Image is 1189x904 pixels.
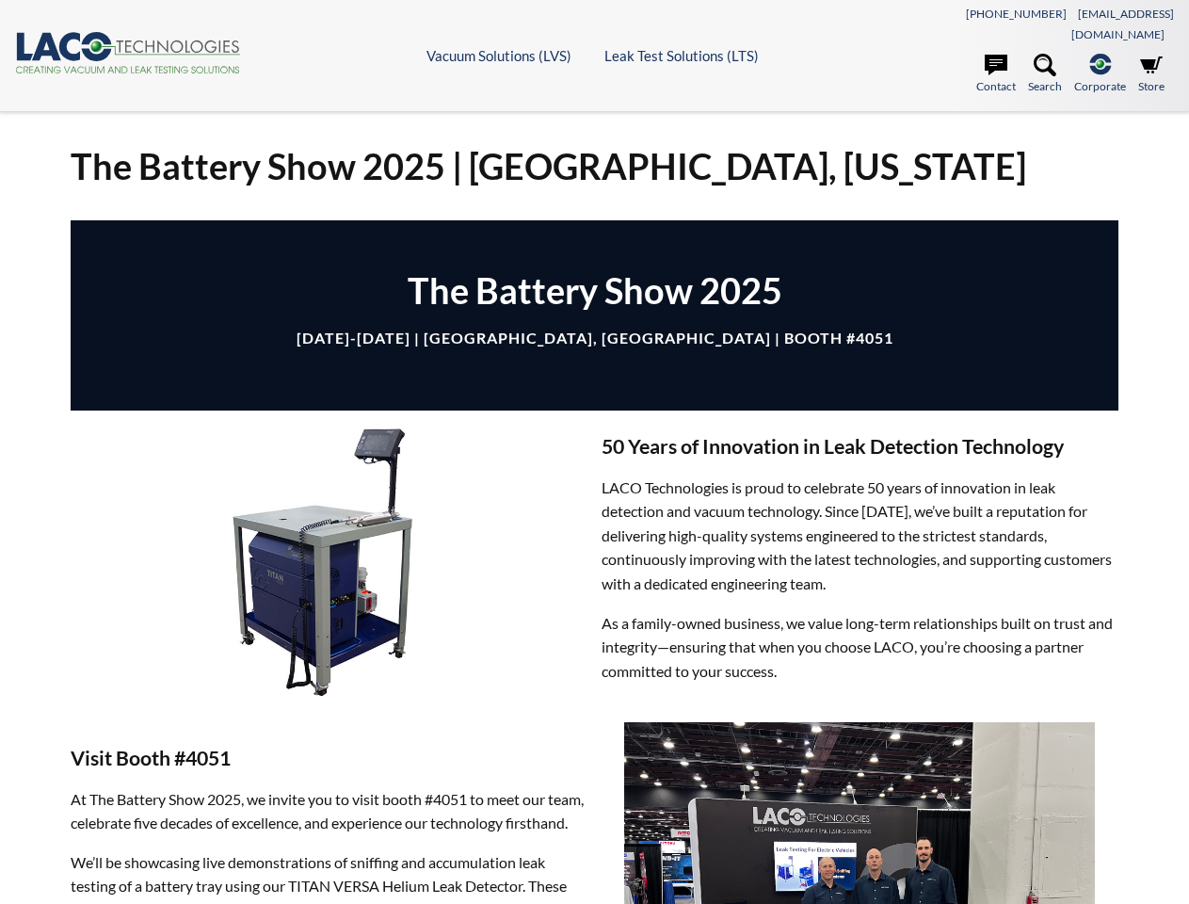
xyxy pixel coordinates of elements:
h1: The Battery Show 2025 [99,267,1090,314]
a: Vacuum Solutions (LVS) [426,47,571,64]
a: Contact [976,54,1016,95]
a: Search [1028,54,1062,95]
p: LACO Technologies is proud to celebrate 50 years of innovation in leak detection and vacuum techn... [602,476,1118,596]
a: Leak Test Solutions (LTS) [604,47,759,64]
p: As a family-owned business, we value long-term relationships built on trust and integrity—ensurin... [602,611,1118,684]
h1: The Battery Show 2025 | [GEOGRAPHIC_DATA], [US_STATE] [71,143,1118,189]
h3: 50 Years of Innovation in Leak Detection Technology [602,434,1118,460]
h4: [DATE]-[DATE] | [GEOGRAPHIC_DATA], [GEOGRAPHIC_DATA] | Booth #4051 [99,329,1090,348]
a: [EMAIL_ADDRESS][DOMAIN_NAME] [1071,7,1174,41]
span: Corporate [1074,77,1126,95]
img: PRODUCT_template1-Product_1000x562.jpg [71,411,587,701]
p: At The Battery Show 2025, we invite you to visit booth #4051 to meet our team, celebrate five dec... [71,787,587,835]
h3: Visit Booth #4051 [71,746,587,772]
a: Store [1138,54,1165,95]
a: [PHONE_NUMBER] [966,7,1067,21]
